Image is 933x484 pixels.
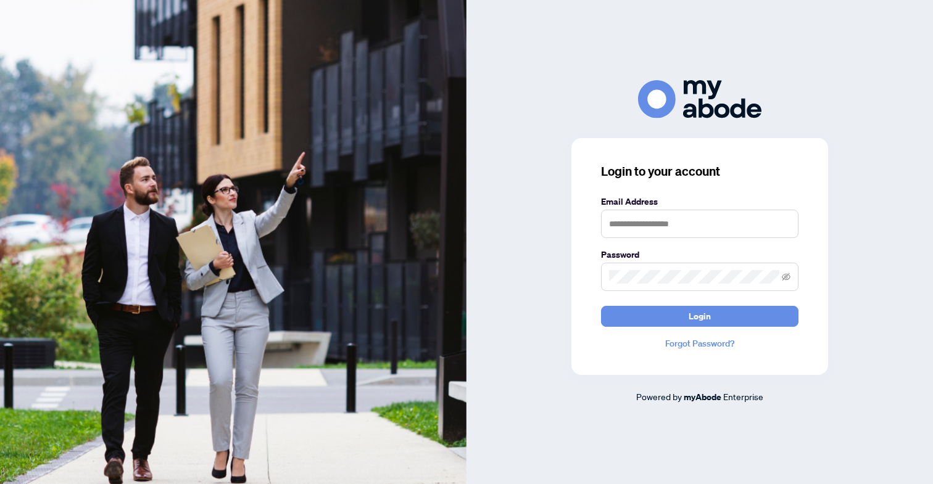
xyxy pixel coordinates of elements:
span: Login [689,306,711,326]
a: Forgot Password? [601,337,798,350]
a: myAbode [684,390,721,404]
h3: Login to your account [601,163,798,180]
button: Login [601,306,798,327]
label: Password [601,248,798,261]
img: ma-logo [638,80,761,118]
span: eye-invisible [782,273,790,281]
span: Enterprise [723,391,763,402]
label: Email Address [601,195,798,208]
span: Powered by [636,391,682,402]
